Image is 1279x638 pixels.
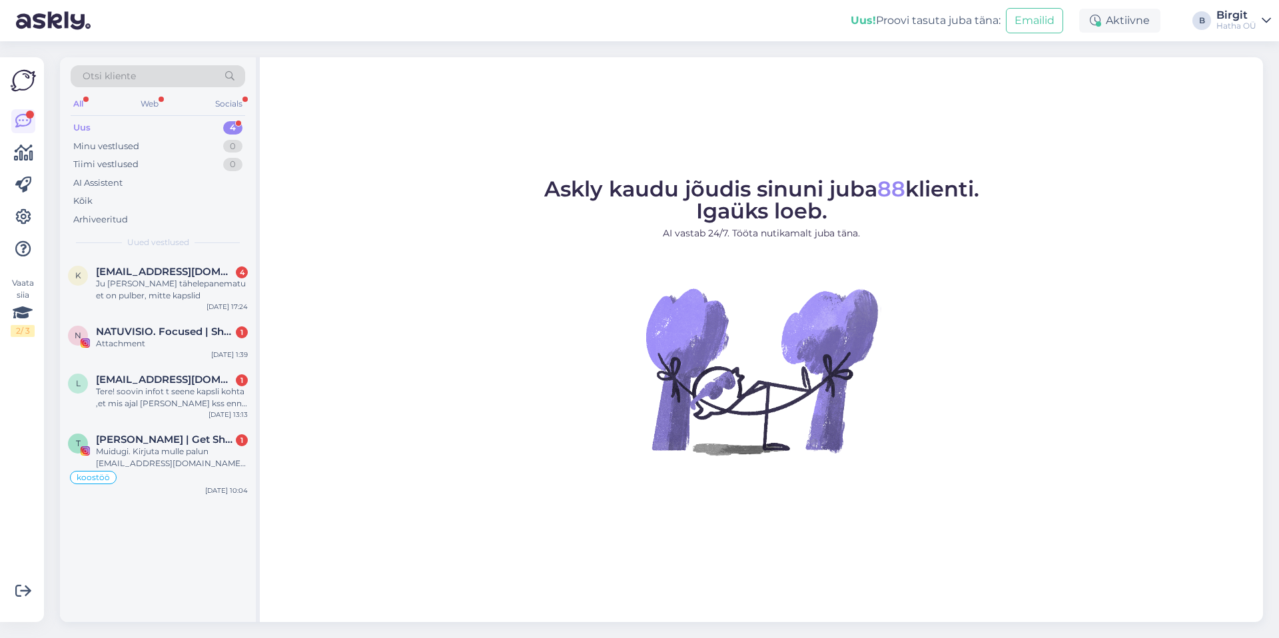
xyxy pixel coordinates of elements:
span: NATUVISIO. Focused | Sharing Natural Vision [96,326,234,338]
div: Ju [PERSON_NAME] tähelepanematu et on pulber, mitte kapslid [96,278,248,302]
a: BirgitHatha OÜ [1216,10,1271,31]
div: Muidugi. Kirjuta mulle palun [EMAIL_ADDRESS][DOMAIN_NAME] peale [96,446,248,470]
span: Timo Porval | Get Sh!t Done [96,434,234,446]
div: B [1192,11,1211,30]
div: [DATE] 1:39 [211,350,248,360]
span: Uued vestlused [127,236,189,248]
span: N [75,330,81,340]
div: Kõik [73,194,93,208]
div: Uus [73,121,91,135]
div: 4 [236,266,248,278]
div: Hatha OÜ [1216,21,1256,31]
div: 0 [223,140,242,153]
div: Proovi tasuta juba täna: [851,13,1001,29]
div: 4 [223,121,242,135]
div: [DATE] 10:04 [205,485,248,495]
div: Vaata siia [11,277,35,337]
div: Arhiveeritud [73,213,128,226]
div: [DATE] 17:24 [207,302,248,312]
div: Aktiivne [1079,9,1160,33]
div: [DATE] 13:13 [209,410,248,420]
span: 88 [877,176,905,202]
img: No Chat active [641,251,881,491]
div: Minu vestlused [73,140,139,153]
span: koivmerle@gmail.com [96,266,234,278]
div: Web [138,95,161,113]
div: AI Assistent [73,176,123,190]
div: Tere! soovin infot t seene kapsli kohta ,et mis ajal [PERSON_NAME] kss enne või [PERSON_NAME]? [96,386,248,410]
span: lilianaE@mail.ee [96,374,234,386]
div: Tiimi vestlused [73,158,139,171]
b: Uus! [851,14,876,27]
div: 2 / 3 [11,325,35,337]
span: Otsi kliente [83,69,136,83]
div: 1 [236,434,248,446]
div: Birgit [1216,10,1256,21]
span: Askly kaudu jõudis sinuni juba klienti. Igaüks loeb. [544,176,979,224]
span: k [75,270,81,280]
div: Attachment [96,338,248,350]
span: T [76,438,81,448]
span: koostöö [77,474,110,481]
button: Emailid [1006,8,1063,33]
div: Socials [213,95,245,113]
span: l [76,378,81,388]
img: Askly Logo [11,68,36,93]
div: 0 [223,158,242,171]
p: AI vastab 24/7. Tööta nutikamalt juba täna. [544,226,979,240]
div: 1 [236,374,248,386]
div: All [71,95,86,113]
div: 1 [236,326,248,338]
